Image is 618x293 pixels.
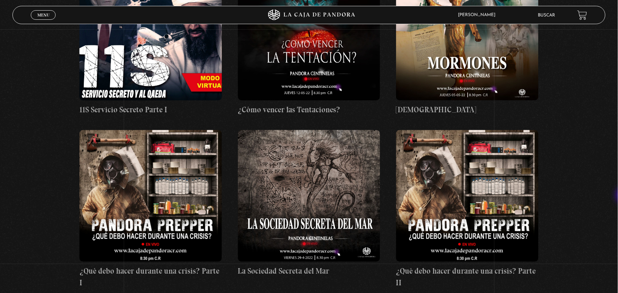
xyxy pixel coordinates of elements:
[238,104,380,116] h4: ¿Cómo vencer las Tentaciones?
[577,10,587,20] a: View your shopping cart
[538,13,555,18] a: Buscar
[79,104,222,116] h4: 11S Servicio Secreto Parte I
[35,19,52,24] span: Cerrar
[37,13,49,17] span: Menu
[238,265,380,277] h4: La Sociedad Secreta del Mar
[455,13,503,17] span: [PERSON_NAME]
[79,265,222,288] h4: ¿Qué debo hacer durante una crisis? Parte I
[396,265,539,288] h4: ¿Qué debo hacer durante una crisis? Parte II
[79,130,222,288] a: ¿Qué debo hacer durante una crisis? Parte I
[396,130,539,288] a: ¿Qué debo hacer durante una crisis? Parte II
[396,104,539,116] h4: [DEMOGRAPHIC_DATA]
[238,130,380,277] a: La Sociedad Secreta del Mar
